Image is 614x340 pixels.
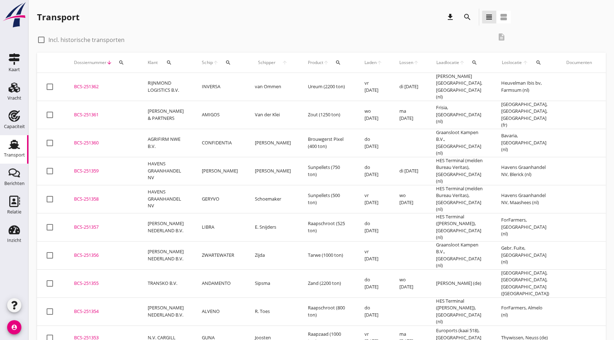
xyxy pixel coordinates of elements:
[74,308,131,315] div: BCS-251354
[299,185,356,213] td: Sunpellets (500 ton)
[74,111,131,118] div: BCS-251361
[356,73,391,101] td: vr [DATE]
[139,269,193,297] td: TRANSKO B.V.
[4,124,25,129] div: Capaciteit
[148,54,185,71] div: Klant
[4,153,25,157] div: Transport
[493,73,558,101] td: Heuvelman Ibis bv, Farmsum (nl)
[193,157,246,185] td: [PERSON_NAME]
[566,59,592,66] div: Documenten
[193,241,246,269] td: ZWARTEWATER
[299,101,356,129] td: Zout (1250 ton)
[493,241,558,269] td: Gebr. Fuite, [GEOGRAPHIC_DATA] (nl)
[193,101,246,129] td: AMIGOS
[193,269,246,297] td: ANDAMENTO
[493,269,558,297] td: [GEOGRAPHIC_DATA], [GEOGRAPHIC_DATA], [GEOGRAPHIC_DATA] ([GEOGRAPHIC_DATA])
[377,60,382,65] i: arrow_upward
[463,13,472,21] i: search
[37,11,79,23] div: Transport
[193,213,246,241] td: LIBRA
[308,59,323,66] span: Product
[246,129,299,157] td: [PERSON_NAME]
[356,129,391,157] td: do [DATE]
[246,213,299,241] td: E. Snijders
[246,157,299,185] td: [PERSON_NAME]
[446,13,455,21] i: download
[139,73,193,101] td: RIJNMOND LOGISTICS B.V.
[7,96,21,100] div: Vracht
[246,241,299,269] td: Zijda
[427,213,493,241] td: HES Terminal ([PERSON_NAME]), [GEOGRAPHIC_DATA] (nl)
[356,213,391,241] td: do [DATE]
[427,241,493,269] td: Graansloot Kampen B.V., [GEOGRAPHIC_DATA] (nl)
[7,238,21,243] div: Inzicht
[499,13,508,21] i: view_agenda
[202,59,213,66] span: Schip
[356,101,391,129] td: wo [DATE]
[391,157,427,185] td: di [DATE]
[9,67,20,72] div: Kaart
[119,60,124,65] i: search
[427,101,493,129] td: Frisia, [GEOGRAPHIC_DATA] (nl)
[213,60,219,65] i: arrow_upward
[427,73,493,101] td: [PERSON_NAME] [GEOGRAPHIC_DATA], [GEOGRAPHIC_DATA] (nl)
[246,101,299,129] td: Van der Klei
[391,73,427,101] td: di [DATE]
[139,241,193,269] td: [PERSON_NAME] NEDERLAND B.V.
[193,185,246,213] td: GERYVO
[279,60,291,65] i: arrow_upward
[139,185,193,213] td: HAVENS GRAANHANDEL NV
[493,297,558,325] td: ForFarmers, Almelo (nl)
[299,241,356,269] td: Tarwe (1000 ton)
[299,269,356,297] td: Zand (2200 ton)
[48,36,125,43] label: Incl. historische transporten
[1,2,27,28] img: logo-small.a267ee39.svg
[74,196,131,203] div: BCS-251358
[356,185,391,213] td: vr [DATE]
[74,139,131,147] div: BCS-251360
[166,60,172,65] i: search
[74,168,131,175] div: BCS-251359
[139,297,193,325] td: [PERSON_NAME] NEDERLAND B.V.
[246,269,299,297] td: Sipsma
[391,269,427,297] td: wo [DATE]
[7,209,21,214] div: Relatie
[413,60,419,65] i: arrow_upward
[139,101,193,129] td: [PERSON_NAME] & PARTNERS
[246,185,299,213] td: Schoemaker
[427,269,493,297] td: [PERSON_NAME] (de)
[7,320,21,334] i: account_circle
[391,101,427,129] td: ma [DATE]
[299,297,356,325] td: Raapschroot (800 ton)
[536,60,541,65] i: search
[493,129,558,157] td: Bavaria, [GEOGRAPHIC_DATA] (nl)
[139,157,193,185] td: HAVENS GRAANHANDEL NV
[493,157,558,185] td: Havens Graanhandel NV, Blerick (nl)
[436,59,459,66] span: Laadlocatie
[246,297,299,325] td: R. Toes
[364,59,377,66] span: Laden
[399,59,413,66] span: Lossen
[255,59,279,66] span: Schipper
[493,185,558,213] td: Havens Graanhandel NV, Maashees (nl)
[74,59,106,66] span: Dossiernummer
[356,269,391,297] td: do [DATE]
[139,129,193,157] td: AGRIFIRM NWE B.V.
[74,280,131,287] div: BCS-251355
[459,60,465,65] i: arrow_upward
[225,60,231,65] i: search
[106,60,112,65] i: arrow_downward
[4,181,25,186] div: Berichten
[193,297,246,325] td: ALVENO
[472,60,477,65] i: search
[485,13,493,21] i: view_headline
[356,241,391,269] td: vr [DATE]
[74,83,131,90] div: BCS-251362
[391,185,427,213] td: wo [DATE]
[74,252,131,259] div: BCS-251356
[356,157,391,185] td: do [DATE]
[299,129,356,157] td: Brouwgerst Pixel (400 ton)
[323,60,329,65] i: arrow_upward
[501,59,522,66] span: Loslocatie
[335,60,341,65] i: search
